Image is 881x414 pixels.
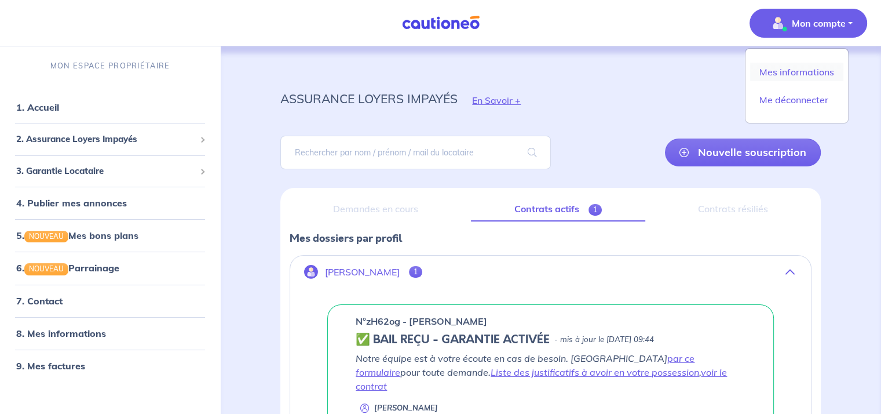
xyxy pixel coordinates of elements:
[290,231,811,246] p: Mes dossiers par profil
[397,16,484,30] img: Cautioneo
[356,333,550,347] h5: ✅ BAIL REÇU - GARANTIE ACTIVÉE
[491,366,699,378] a: Liste des justificatifs à avoir en votre possession
[409,266,422,278] span: 1
[5,128,215,151] div: 2. Assurance Loyers Impayés
[5,289,215,313] div: 7. Contact
[5,191,215,215] div: 4. Publier mes annonces
[290,258,811,286] button: [PERSON_NAME]1
[5,160,215,183] div: 3. Garantie Locataire
[50,60,170,71] p: MON ESPACE PROPRIÉTAIRE
[554,334,654,346] p: - mis à jour le [DATE] 09:44
[745,48,849,124] div: illu_account_valid_menu.svgMon compte
[5,322,215,345] div: 8. Mes informations
[5,96,215,119] div: 1. Accueil
[16,230,138,241] a: 5.NOUVEAUMes bons plans
[16,262,119,274] a: 6.NOUVEAUParrainage
[769,14,787,32] img: illu_account_valid_menu.svg
[374,402,438,413] p: [PERSON_NAME]
[750,63,843,81] a: Mes informations
[16,133,195,146] span: 2. Assurance Loyers Impayés
[458,83,535,117] button: En Savoir +
[750,9,867,38] button: illu_account_valid_menu.svgMon compte
[792,16,846,30] p: Mon compte
[356,351,745,393] p: Notre équipe est à votre écoute en cas de besoin. [GEOGRAPHIC_DATA] pour toute demande. ,
[5,354,215,377] div: 9. Mes factures
[5,256,215,279] div: 6.NOUVEAUParrainage
[16,360,85,372] a: 9. Mes factures
[16,165,195,178] span: 3. Garantie Locataire
[16,197,127,209] a: 4. Publier mes annonces
[514,136,551,169] span: search
[280,136,550,169] input: Rechercher par nom / prénom / mail du locataire
[5,224,215,247] div: 5.NOUVEAUMes bons plans
[356,333,745,347] div: state: CONTRACT-VALIDATED, Context: LESS-THAN-6-MONTHS,NO-CERTIFICATE,ALONE,LESSOR-DOCUMENTS
[280,88,458,109] p: assurance loyers impayés
[665,139,821,166] a: Nouvelle souscription
[304,265,318,279] img: illu_account.svg
[325,267,400,278] p: [PERSON_NAME]
[16,295,63,307] a: 7. Contact
[16,328,106,339] a: 8. Mes informations
[356,314,487,328] p: n°zH62og - [PERSON_NAME]
[16,101,59,113] a: 1. Accueil
[750,90,843,109] a: Me déconnecter
[588,204,602,216] span: 1
[471,197,645,221] a: Contrats actifs1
